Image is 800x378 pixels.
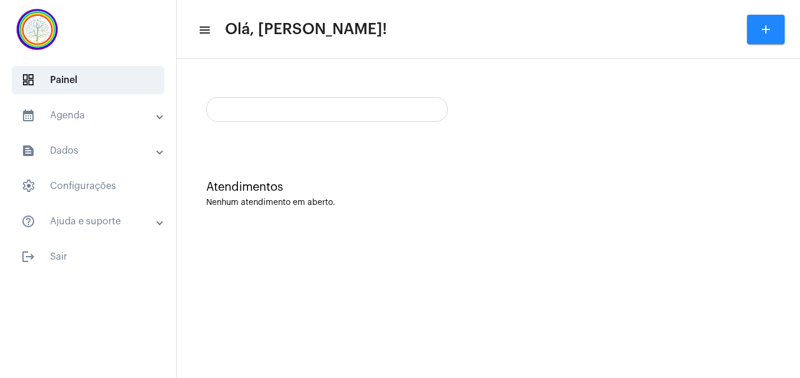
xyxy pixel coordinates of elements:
[12,66,164,94] span: Painel
[21,250,35,264] mat-icon: sidenav icon
[206,198,771,207] div: Nenhum atendimento em aberto.
[225,20,387,39] span: Olá, [PERSON_NAME]!
[198,23,210,37] mat-icon: sidenav icon
[21,144,157,158] mat-panel-title: Dados
[759,22,773,37] mat-icon: add
[206,181,771,194] div: Atendimentos
[12,243,164,271] span: Sair
[7,101,176,130] mat-expansion-panel-header: sidenav iconAgenda
[21,214,157,228] mat-panel-title: Ajuda e suporte
[9,6,65,53] img: c337f8d0-2252-6d55-8527-ab50248c0d14.png
[21,144,35,158] mat-icon: sidenav icon
[7,137,176,165] mat-expansion-panel-header: sidenav iconDados
[21,179,35,193] span: sidenav icon
[21,214,35,228] mat-icon: sidenav icon
[21,73,35,87] span: sidenav icon
[21,108,157,122] mat-panel-title: Agenda
[12,172,164,200] span: Configurações
[7,207,176,236] mat-expansion-panel-header: sidenav iconAjuda e suporte
[21,108,35,122] mat-icon: sidenav icon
